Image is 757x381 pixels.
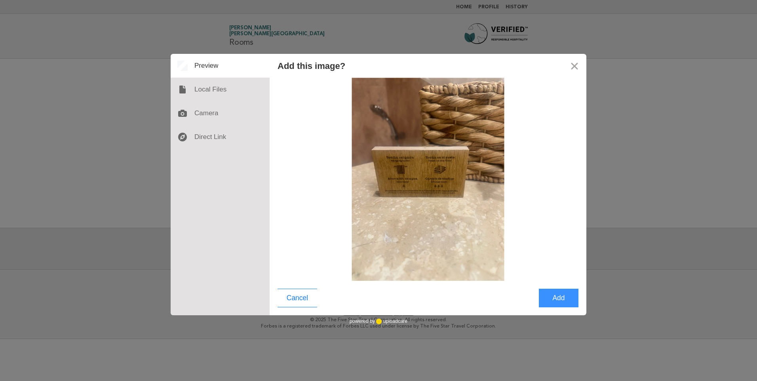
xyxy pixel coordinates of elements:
div: Local Files [171,78,270,101]
div: Add this image? [278,61,345,71]
button: Cancel [278,289,317,307]
div: powered by [350,315,407,327]
a: uploadcare [375,318,407,324]
button: Add [539,289,578,307]
div: Preview [171,54,270,78]
button: Close [563,54,586,78]
img: IMG_5153.jpg [352,78,504,281]
div: Direct Link [171,125,270,149]
div: Camera [171,101,270,125]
